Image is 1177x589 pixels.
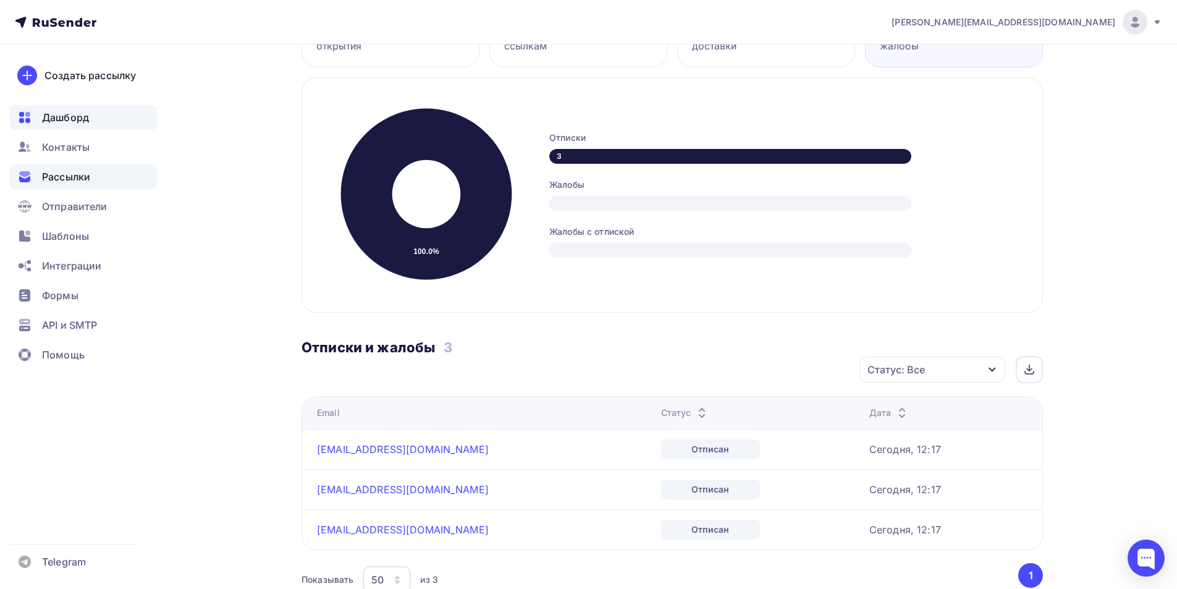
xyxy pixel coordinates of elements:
[661,407,710,419] div: Статус
[549,132,1018,144] div: Отписки
[371,572,384,587] div: 50
[302,339,435,356] h3: Отписки и жалобы
[317,443,489,456] a: [EMAIL_ADDRESS][DOMAIN_NAME]
[10,105,157,130] a: Дашборд
[42,199,108,214] span: Отправители
[661,520,760,540] div: Отписан
[317,523,489,536] a: [EMAIL_ADDRESS][DOMAIN_NAME]
[302,574,353,586] div: Показывать
[42,554,86,569] span: Telegram
[42,169,90,184] span: Рассылки
[42,318,97,333] span: API и SMTP
[1018,563,1043,588] button: Go to page 1
[859,356,1006,383] button: Статус: Все
[869,522,941,537] div: Сегодня, 12:17
[42,140,90,155] span: Контакты
[10,164,157,189] a: Рассылки
[10,135,157,159] a: Контакты
[892,16,1115,28] span: [PERSON_NAME][EMAIL_ADDRESS][DOMAIN_NAME]
[892,10,1162,35] a: [PERSON_NAME][EMAIL_ADDRESS][DOMAIN_NAME]
[42,258,101,273] span: Интеграции
[42,110,89,125] span: Дашборд
[869,407,910,419] div: Дата
[10,224,157,248] a: Шаблоны
[44,68,136,83] div: Создать рассылку
[42,229,89,244] span: Шаблоны
[10,194,157,219] a: Отправители
[661,480,760,499] div: Отписан
[661,439,760,459] div: Отписан
[444,339,452,356] h3: 3
[317,407,340,419] div: Email
[869,482,941,497] div: Сегодня, 12:17
[42,288,78,303] span: Формы
[42,347,85,362] span: Помощь
[1016,563,1044,588] ul: Pagination
[549,226,1018,238] div: Жалобы с отпиской
[867,362,925,377] div: Статус: Все
[549,149,911,164] div: 3
[317,483,489,496] a: [EMAIL_ADDRESS][DOMAIN_NAME]
[10,283,157,308] a: Формы
[549,179,1018,191] div: Жалобы
[420,574,438,586] div: из 3
[869,442,941,457] div: Сегодня, 12:17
